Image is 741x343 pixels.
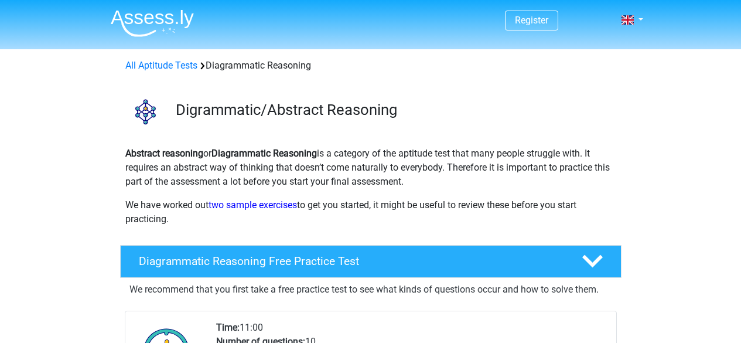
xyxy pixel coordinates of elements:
h3: Digrammatic/Abstract Reasoning [176,101,612,119]
img: Assessly [111,9,194,37]
b: Diagrammatic Reasoning [211,148,317,159]
p: We recommend that you first take a free practice test to see what kinds of questions occur and ho... [129,283,612,297]
a: Register [515,15,548,26]
a: All Aptitude Tests [125,60,197,71]
b: Abstract reasoning [125,148,203,159]
img: diagrammatic reasoning [121,87,170,137]
a: two sample exercises [209,199,297,210]
p: or is a category of the aptitude test that many people struggle with. It requires an abstract way... [125,147,616,189]
a: Diagrammatic Reasoning Free Practice Test [115,245,626,278]
h4: Diagrammatic Reasoning Free Practice Test [139,254,563,268]
p: We have worked out to get you started, it might be useful to review these before you start practi... [125,198,616,226]
div: Diagrammatic Reasoning [121,59,621,73]
b: Time: [216,322,240,333]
